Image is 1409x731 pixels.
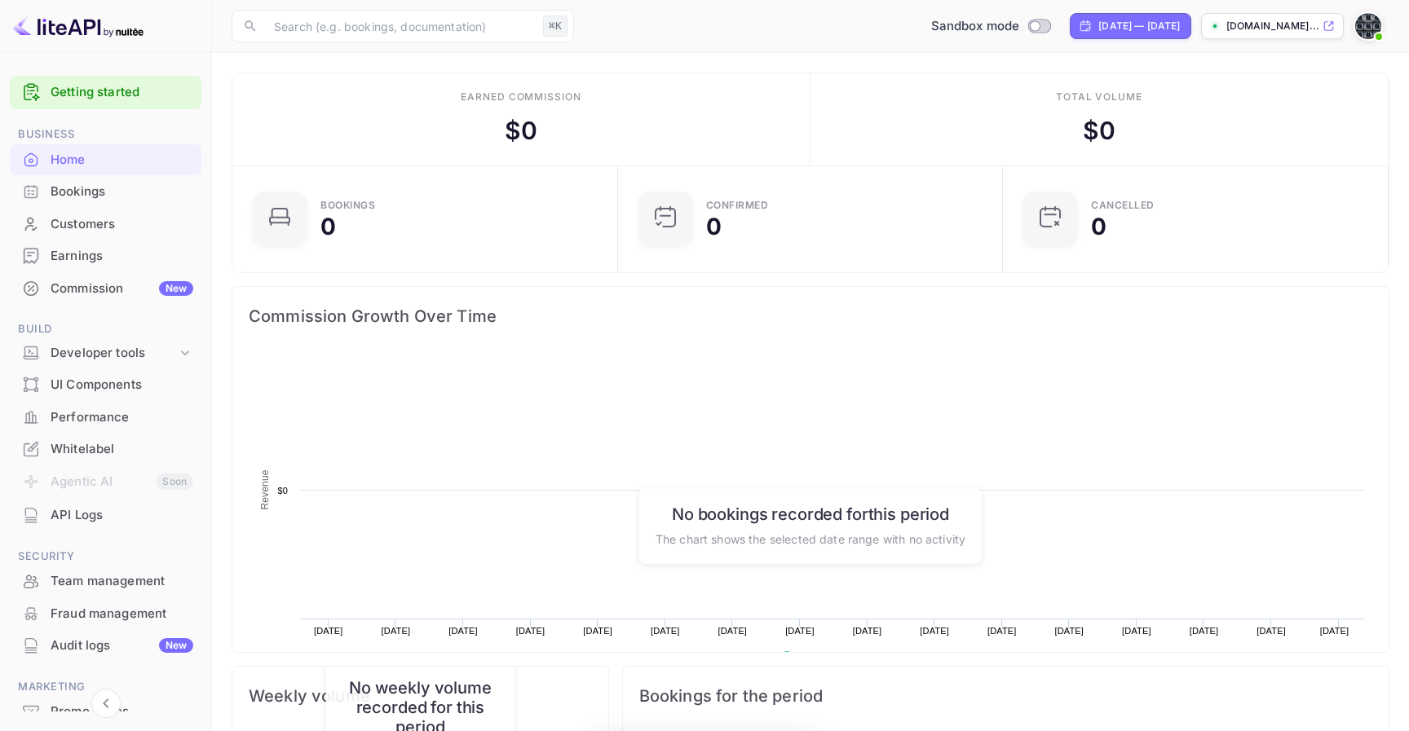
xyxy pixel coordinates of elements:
[1190,626,1219,636] text: [DATE]
[13,13,144,39] img: LiteAPI logo
[264,10,537,42] input: Search (e.g. bookings, documentation)
[10,76,201,109] div: Getting started
[10,500,201,531] div: API Logs
[785,626,815,636] text: [DATE]
[1055,626,1084,636] text: [DATE]
[1083,112,1115,149] div: $ 0
[10,240,201,271] a: Earnings
[10,678,201,696] span: Marketing
[10,273,201,303] a: CommissionNew
[10,696,201,726] a: Promo codes
[516,626,545,636] text: [DATE]
[259,469,271,509] text: Revenue
[277,486,288,495] text: $0
[10,126,201,143] span: Business
[1320,626,1349,636] text: [DATE]
[639,683,1372,709] span: Bookings for the period
[10,598,201,628] a: Fraud management
[925,17,1058,36] div: Switch to Production mode
[505,112,537,149] div: $ 0
[10,209,201,240] div: Customers
[51,376,193,394] div: UI Components
[10,240,201,272] div: Earnings
[10,273,201,305] div: CommissionNew
[51,215,193,234] div: Customers
[320,215,336,238] div: 0
[51,572,193,591] div: Team management
[10,339,201,368] div: Developer tools
[10,176,201,206] a: Bookings
[797,651,839,663] text: Revenue
[51,151,193,170] div: Home
[1091,200,1155,210] div: CANCELLED
[159,281,193,296] div: New
[249,303,1372,329] span: Commission Growth Over Time
[583,626,612,636] text: [DATE]
[10,369,201,401] div: UI Components
[651,626,680,636] text: [DATE]
[51,183,193,201] div: Bookings
[461,90,581,104] div: Earned commission
[314,626,343,636] text: [DATE]
[10,434,201,464] a: Whitelabel
[1098,19,1180,33] div: [DATE] — [DATE]
[1056,90,1143,104] div: Total volume
[51,247,193,266] div: Earnings
[1122,626,1151,636] text: [DATE]
[51,605,193,623] div: Fraud management
[159,638,193,653] div: New
[10,566,201,596] a: Team management
[10,598,201,630] div: Fraud management
[1226,19,1319,33] p: [DOMAIN_NAME]...
[320,200,375,210] div: Bookings
[51,440,193,459] div: Whitelabel
[91,689,121,718] button: Collapse navigation
[10,402,201,432] a: Performance
[10,320,201,338] span: Build
[10,548,201,566] span: Security
[1355,13,1381,39] img: Molefi Rampai
[543,15,568,37] div: ⌘K
[51,83,193,102] a: Getting started
[10,402,201,434] div: Performance
[51,702,193,721] div: Promo codes
[10,500,201,530] a: API Logs
[10,566,201,597] div: Team management
[656,530,965,547] p: The chart shows the selected date range with no activity
[249,683,592,709] span: Weekly volume
[706,215,722,238] div: 0
[656,504,965,523] h6: No bookings recorded for this period
[931,17,1020,36] span: Sandbox mode
[51,636,193,655] div: Audit logs
[10,209,201,239] a: Customers
[51,280,193,298] div: Commission
[10,176,201,208] div: Bookings
[448,626,478,636] text: [DATE]
[10,434,201,465] div: Whitelabel
[10,630,201,662] div: Audit logsNew
[51,506,193,525] div: API Logs
[51,344,177,363] div: Developer tools
[10,630,201,660] a: Audit logsNew
[853,626,882,636] text: [DATE]
[10,144,201,176] div: Home
[51,408,193,427] div: Performance
[920,626,949,636] text: [DATE]
[1091,215,1106,238] div: 0
[382,626,411,636] text: [DATE]
[10,369,201,399] a: UI Components
[10,144,201,174] a: Home
[706,200,769,210] div: Confirmed
[1257,626,1286,636] text: [DATE]
[987,626,1017,636] text: [DATE]
[718,626,748,636] text: [DATE]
